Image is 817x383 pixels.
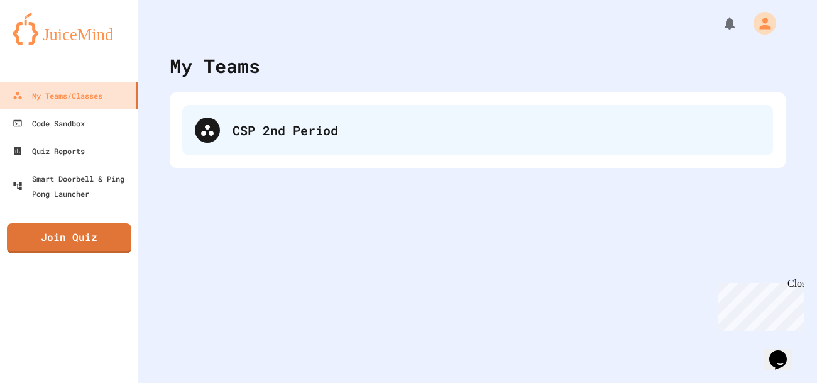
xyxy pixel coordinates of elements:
[5,5,87,80] div: Chat with us now!Close
[13,88,102,103] div: My Teams/Classes
[13,143,85,158] div: Quiz Reports
[699,13,740,34] div: My Notifications
[740,9,779,38] div: My Account
[13,171,133,201] div: Smart Doorbell & Ping Pong Launcher
[7,223,131,253] a: Join Quiz
[713,278,804,331] iframe: chat widget
[170,52,260,80] div: My Teams
[182,105,773,155] div: CSP 2nd Period
[764,333,804,370] iframe: chat widget
[13,13,126,45] img: logo-orange.svg
[233,121,760,140] div: CSP 2nd Period
[13,116,85,131] div: Code Sandbox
